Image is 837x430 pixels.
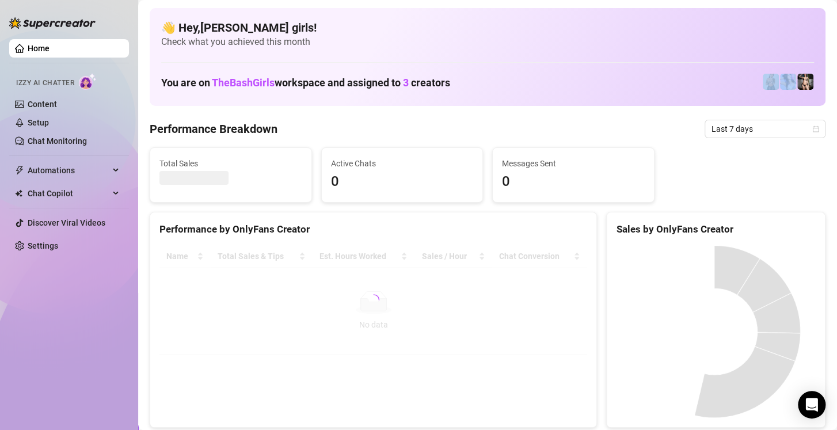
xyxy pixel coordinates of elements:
h4: 👋 Hey, [PERSON_NAME] girls ! [161,20,814,36]
div: Performance by OnlyFans Creator [159,222,587,237]
span: Check what you achieved this month [161,36,814,48]
a: Content [28,100,57,109]
span: Chat Copilot [28,184,109,203]
span: Total Sales [159,157,302,170]
span: 3 [403,77,409,89]
span: Izzy AI Chatter [16,78,74,89]
span: loading [368,294,379,306]
span: TheBashGirls [212,77,275,89]
img: AI Chatter [79,73,97,90]
img: Chat Copilot [15,189,22,197]
span: 0 [331,171,474,193]
span: Messages Sent [502,157,645,170]
span: calendar [812,125,819,132]
img: Bonnie [797,74,813,90]
span: 0 [502,171,645,193]
a: Setup [28,118,49,127]
span: Active Chats [331,157,474,170]
img: Ary [780,74,796,90]
div: Open Intercom Messenger [798,391,825,418]
img: BernadetteTur [763,74,779,90]
img: logo-BBDzfeDw.svg [9,17,96,29]
div: Sales by OnlyFans Creator [616,222,816,237]
a: Discover Viral Videos [28,218,105,227]
h1: You are on workspace and assigned to creators [161,77,450,89]
span: Last 7 days [712,120,819,138]
a: Chat Monitoring [28,136,87,146]
h4: Performance Breakdown [150,121,277,137]
a: Home [28,44,50,53]
a: Settings [28,241,58,250]
span: Automations [28,161,109,180]
span: thunderbolt [15,166,24,175]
